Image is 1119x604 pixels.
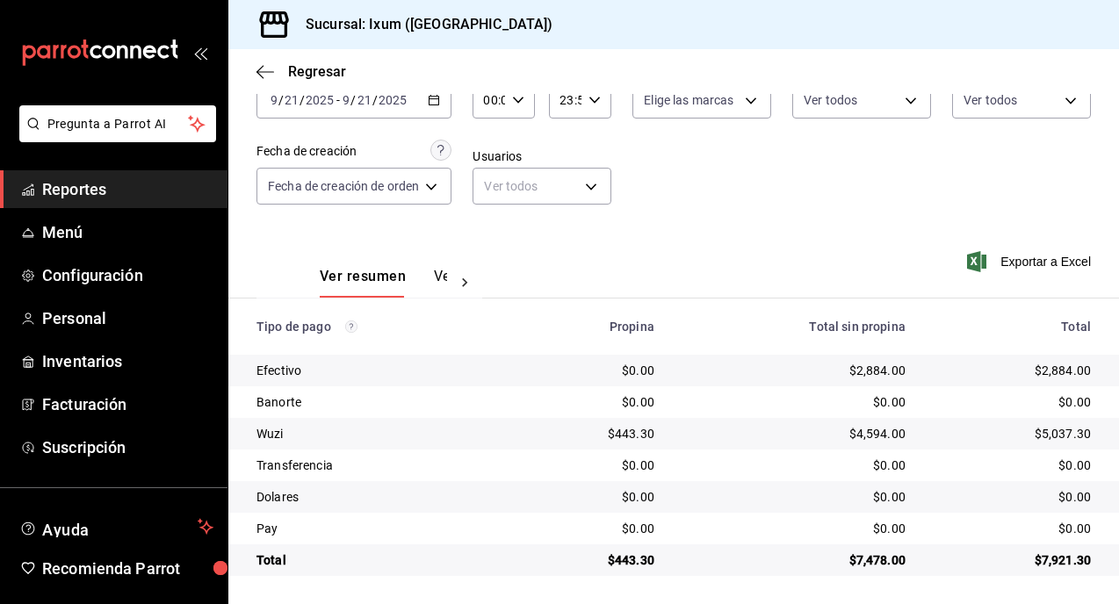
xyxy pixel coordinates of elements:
span: Recomienda Parrot [42,557,213,580]
a: Pregunta a Parrot AI [12,127,216,146]
div: Ver todos [473,168,611,205]
div: Dolares [256,488,503,506]
h3: Sucursal: Ixum ([GEOGRAPHIC_DATA]) [292,14,552,35]
input: ---- [305,93,335,107]
div: $0.00 [934,520,1091,537]
span: Configuración [42,263,213,287]
div: $443.30 [531,551,654,569]
div: $0.00 [934,393,1091,411]
span: Inventarios [42,349,213,373]
span: / [300,93,305,107]
label: Usuarios [473,150,611,162]
button: Regresar [256,63,346,80]
div: Total [934,320,1091,334]
div: $0.00 [934,457,1091,474]
div: $5,037.30 [934,425,1091,442]
span: / [372,93,378,107]
div: $2,884.00 [934,362,1091,379]
div: Banorte [256,393,503,411]
div: $0.00 [682,457,906,474]
span: Suscripción [42,435,213,459]
div: $7,478.00 [682,551,906,569]
input: -- [270,93,278,107]
span: Reportes [42,177,213,201]
div: $0.00 [531,393,654,411]
div: $0.00 [934,488,1091,506]
input: -- [342,93,350,107]
span: / [278,93,284,107]
div: Total [256,551,503,569]
button: Exportar a Excel [971,251,1091,272]
input: -- [284,93,300,107]
div: $0.00 [682,520,906,537]
div: Transferencia [256,457,503,474]
span: - [336,93,340,107]
button: Ver pagos [434,268,500,298]
div: $443.30 [531,425,654,442]
span: Ver todos [804,91,857,109]
div: Propina [531,320,654,334]
input: ---- [378,93,408,107]
input: -- [357,93,372,107]
span: Ayuda [42,516,191,537]
div: Efectivo [256,362,503,379]
div: $0.00 [531,488,654,506]
span: Menú [42,220,213,244]
span: Pregunta a Parrot AI [47,115,189,133]
div: $2,884.00 [682,362,906,379]
div: navigation tabs [320,268,447,298]
span: Facturación [42,392,213,416]
svg: Los pagos realizados con Pay y otras terminales son montos brutos. [345,320,357,333]
div: Wuzi [256,425,503,442]
button: Ver resumen [320,268,406,298]
div: Tipo de pago [256,320,503,334]
span: Personal [42,306,213,330]
button: open_drawer_menu [193,46,207,60]
div: Total sin propina [682,320,906,334]
div: $0.00 [531,457,654,474]
div: $0.00 [682,488,906,506]
button: Pregunta a Parrot AI [19,105,216,142]
span: Fecha de creación de orden [268,177,419,195]
div: $0.00 [531,520,654,537]
div: Pay [256,520,503,537]
span: Ver todos [964,91,1017,109]
span: Elige las marcas [644,91,733,109]
div: $0.00 [531,362,654,379]
span: / [350,93,356,107]
div: Fecha de creación [256,142,357,161]
span: Regresar [288,63,346,80]
div: $7,921.30 [934,551,1091,569]
div: $0.00 [682,393,906,411]
div: $4,594.00 [682,425,906,442]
